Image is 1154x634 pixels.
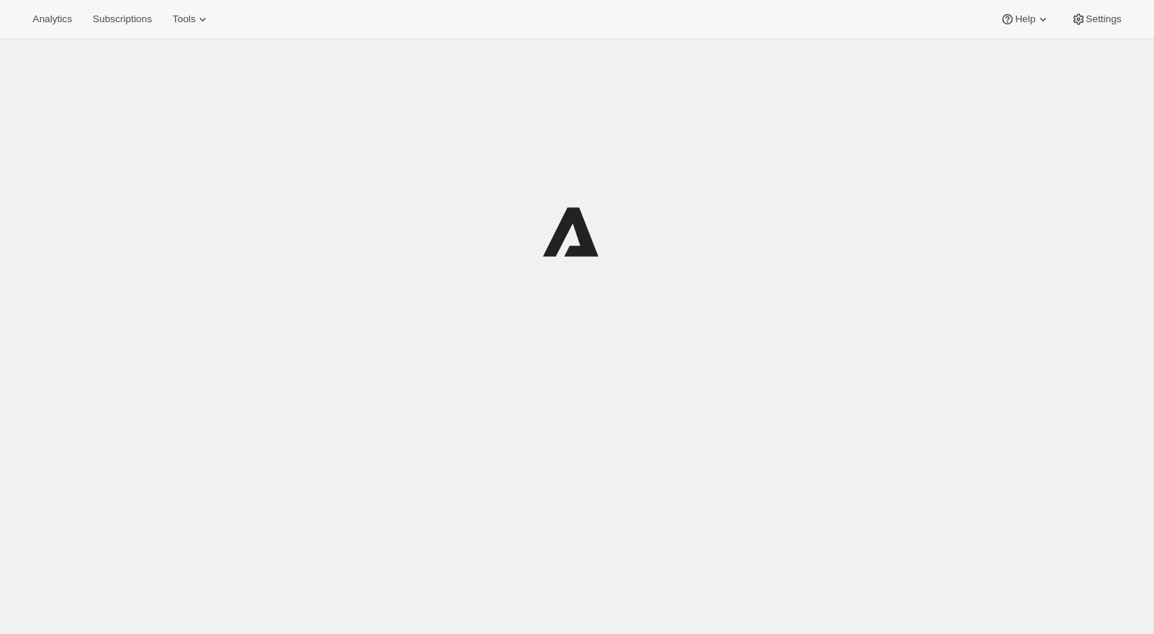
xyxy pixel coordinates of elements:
span: Settings [1086,13,1121,25]
span: Tools [172,13,195,25]
span: Help [1015,13,1035,25]
button: Analytics [24,9,81,30]
button: Subscriptions [84,9,161,30]
button: Settings [1062,9,1130,30]
button: Tools [163,9,219,30]
button: Help [991,9,1059,30]
span: Analytics [33,13,72,25]
span: Subscriptions [92,13,152,25]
